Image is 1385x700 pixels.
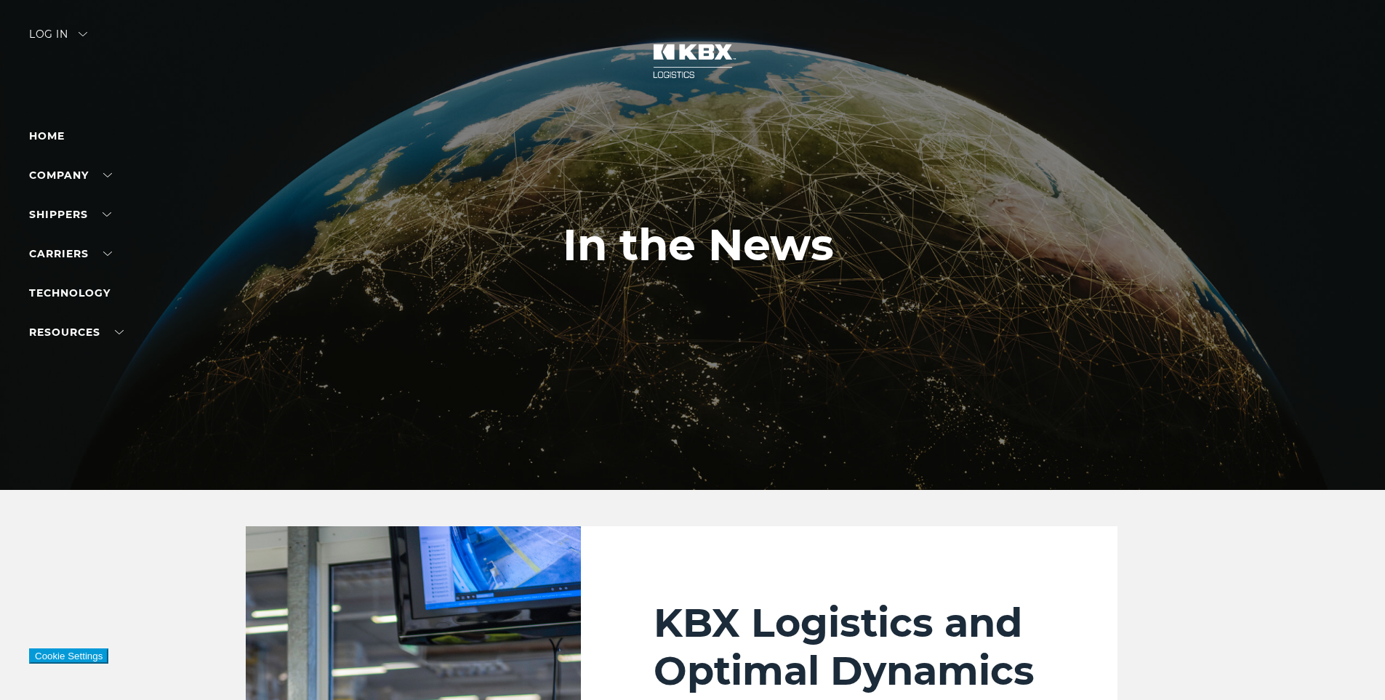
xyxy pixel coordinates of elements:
[29,129,65,142] a: Home
[563,220,834,270] h1: In the News
[29,648,108,664] button: Cookie Settings
[29,326,124,339] a: RESOURCES
[29,169,112,182] a: Company
[29,247,112,260] a: Carriers
[29,286,111,299] a: Technology
[638,29,747,93] img: kbx logo
[79,32,87,36] img: arrow
[29,208,111,221] a: SHIPPERS
[29,29,87,50] div: Log in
